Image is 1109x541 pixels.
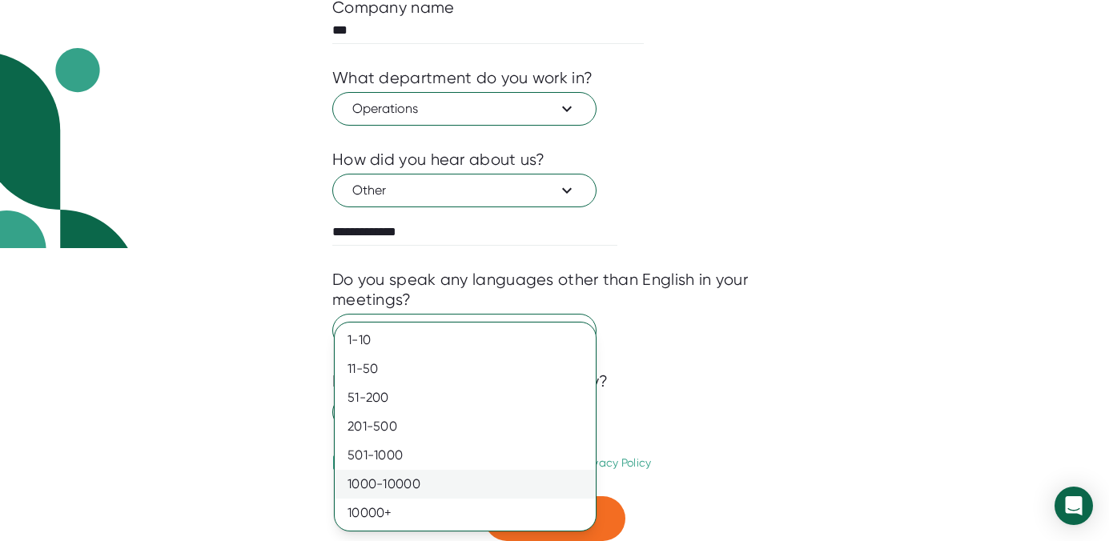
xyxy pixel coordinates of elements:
div: 11-50 [335,355,596,383]
div: 201-500 [335,412,596,441]
div: 51-200 [335,383,596,412]
div: 501-1000 [335,441,596,470]
div: 1-10 [335,326,596,355]
div: 1000-10000 [335,470,596,499]
div: Open Intercom Messenger [1055,487,1093,525]
div: 10000+ [335,499,596,527]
